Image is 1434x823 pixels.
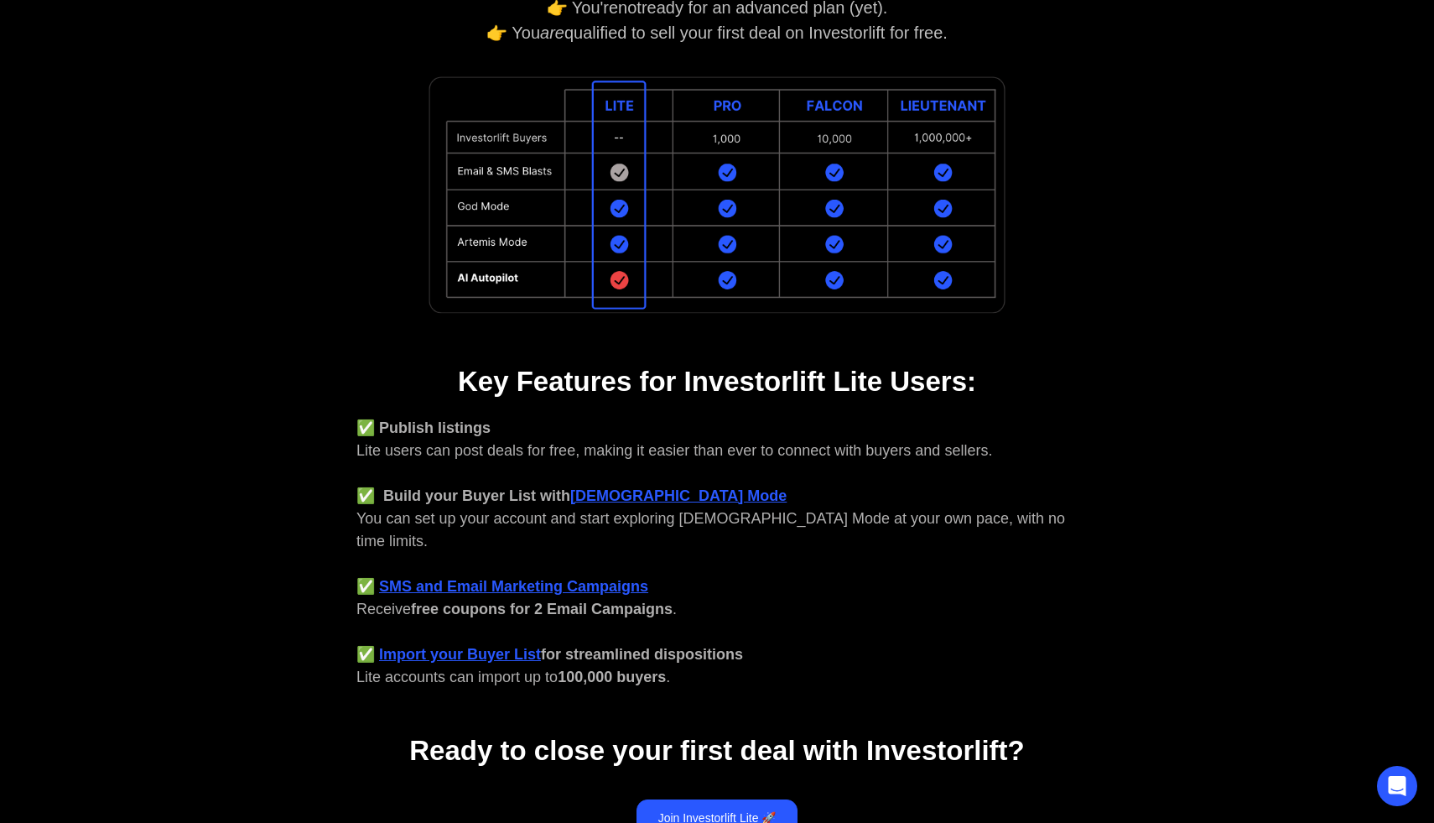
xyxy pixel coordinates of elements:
[1377,766,1417,806] div: Open Intercom Messenger
[356,487,570,504] strong: ✅ Build your Buyer List with
[570,487,787,504] a: [DEMOGRAPHIC_DATA] Mode
[356,417,1078,689] div: Lite users can post deals for free, making it easier than ever to connect with buyers and sellers...
[558,669,666,685] strong: 100,000 buyers
[356,419,491,436] strong: ✅ Publish listings
[411,601,673,617] strong: free coupons for 2 Email Campaigns
[379,646,541,663] a: Import your Buyer List
[409,735,1024,766] strong: Ready to close your first deal with Investorlift?
[379,578,648,595] a: SMS and Email Marketing Campaigns
[540,23,564,42] em: are
[541,646,743,663] strong: for streamlined dispositions
[356,578,375,595] strong: ✅
[458,366,976,397] strong: Key Features for Investorlift Lite Users:
[356,646,375,663] strong: ✅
